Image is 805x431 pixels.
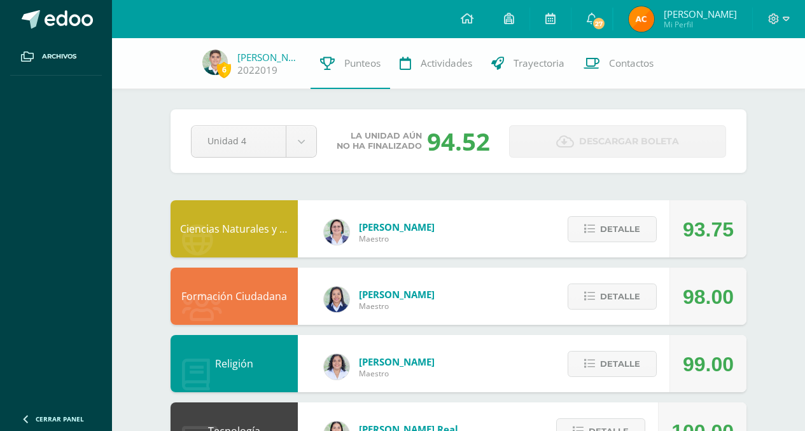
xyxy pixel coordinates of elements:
[344,57,381,70] span: Punteos
[359,368,435,379] span: Maestro
[10,38,102,76] a: Archivos
[36,414,84,423] span: Cerrar panel
[237,51,301,64] a: [PERSON_NAME]
[600,217,640,241] span: Detalle
[568,351,657,377] button: Detalle
[324,219,349,245] img: 7f3683f90626f244ba2c27139dbb4749.png
[592,17,606,31] span: 27
[683,201,734,258] div: 93.75
[359,221,435,233] span: [PERSON_NAME]
[359,301,435,311] span: Maestro
[192,126,316,157] a: Unidad 4
[171,335,298,392] div: Religión
[568,216,657,242] button: Detalle
[664,19,737,30] span: Mi Perfil
[514,57,564,70] span: Trayectoria
[324,287,349,312] img: 0720b70caab395a5f554da48e8831271.png
[421,57,472,70] span: Actividades
[324,354,349,380] img: 5833435b0e0c398ee4b261d46f102b9b.png
[311,38,390,89] a: Punteos
[664,8,737,20] span: [PERSON_NAME]
[427,125,490,158] div: 94.52
[359,233,435,244] span: Maestro
[359,288,435,301] span: [PERSON_NAME]
[482,38,574,89] a: Trayectoria
[600,352,640,376] span: Detalle
[337,131,422,151] span: La unidad aún no ha finalizado
[574,38,663,89] a: Contactos
[600,285,640,308] span: Detalle
[237,64,277,77] a: 2022019
[609,57,654,70] span: Contactos
[171,200,298,257] div: Ciencias Naturales y Tecnología
[207,126,270,156] span: Unidad 4
[217,62,231,78] span: 6
[42,51,76,62] span: Archivos
[629,6,654,32] img: cf23f2559fb4d6a6ba4fac9e8b6311d9.png
[579,126,679,157] span: Descargar boleta
[171,268,298,325] div: Formación Ciudadana
[359,355,435,368] span: [PERSON_NAME]
[568,284,657,310] button: Detalle
[683,336,734,393] div: 99.00
[683,268,734,325] div: 98.00
[202,50,228,75] img: 2dc38f5fc450f60c8362716c3c52eafc.png
[390,38,482,89] a: Actividades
